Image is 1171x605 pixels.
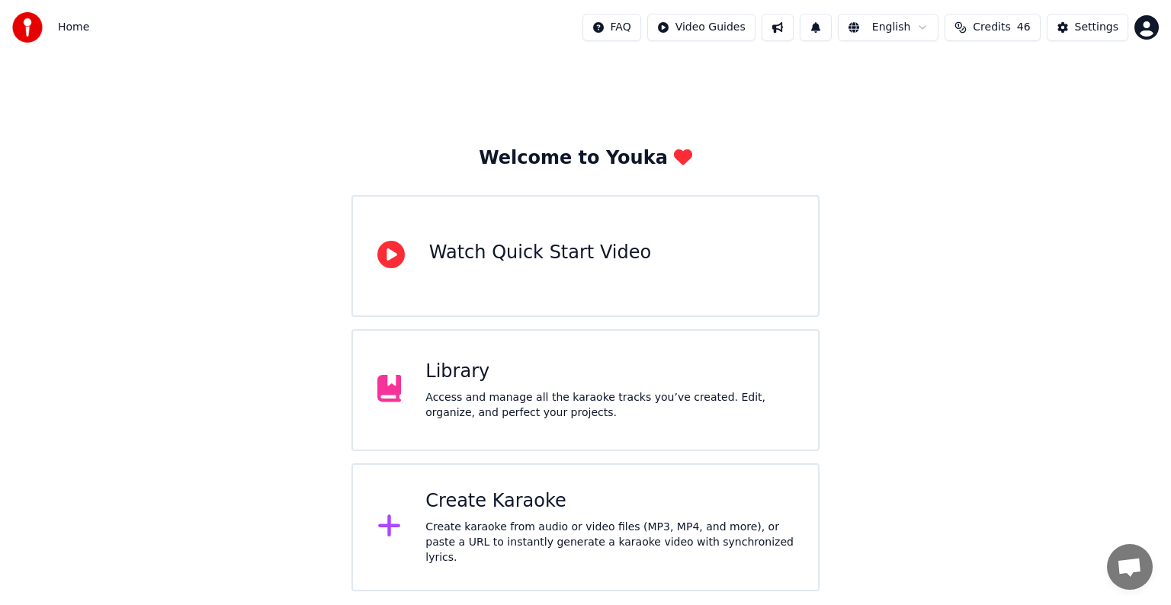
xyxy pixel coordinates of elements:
[1075,20,1118,35] div: Settings
[429,241,651,265] div: Watch Quick Start Video
[425,520,794,565] div: Create karaoke from audio or video files (MP3, MP4, and more), or paste a URL to instantly genera...
[425,390,794,421] div: Access and manage all the karaoke tracks you’ve created. Edit, organize, and perfect your projects.
[12,12,43,43] img: youka
[945,14,1040,41] button: Credits46
[1107,544,1153,590] div: Open chat
[582,14,641,41] button: FAQ
[973,20,1010,35] span: Credits
[1017,20,1031,35] span: 46
[425,360,794,384] div: Library
[58,20,89,35] span: Home
[1047,14,1128,41] button: Settings
[647,14,756,41] button: Video Guides
[479,146,692,171] div: Welcome to Youka
[425,489,794,514] div: Create Karaoke
[58,20,89,35] nav: breadcrumb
